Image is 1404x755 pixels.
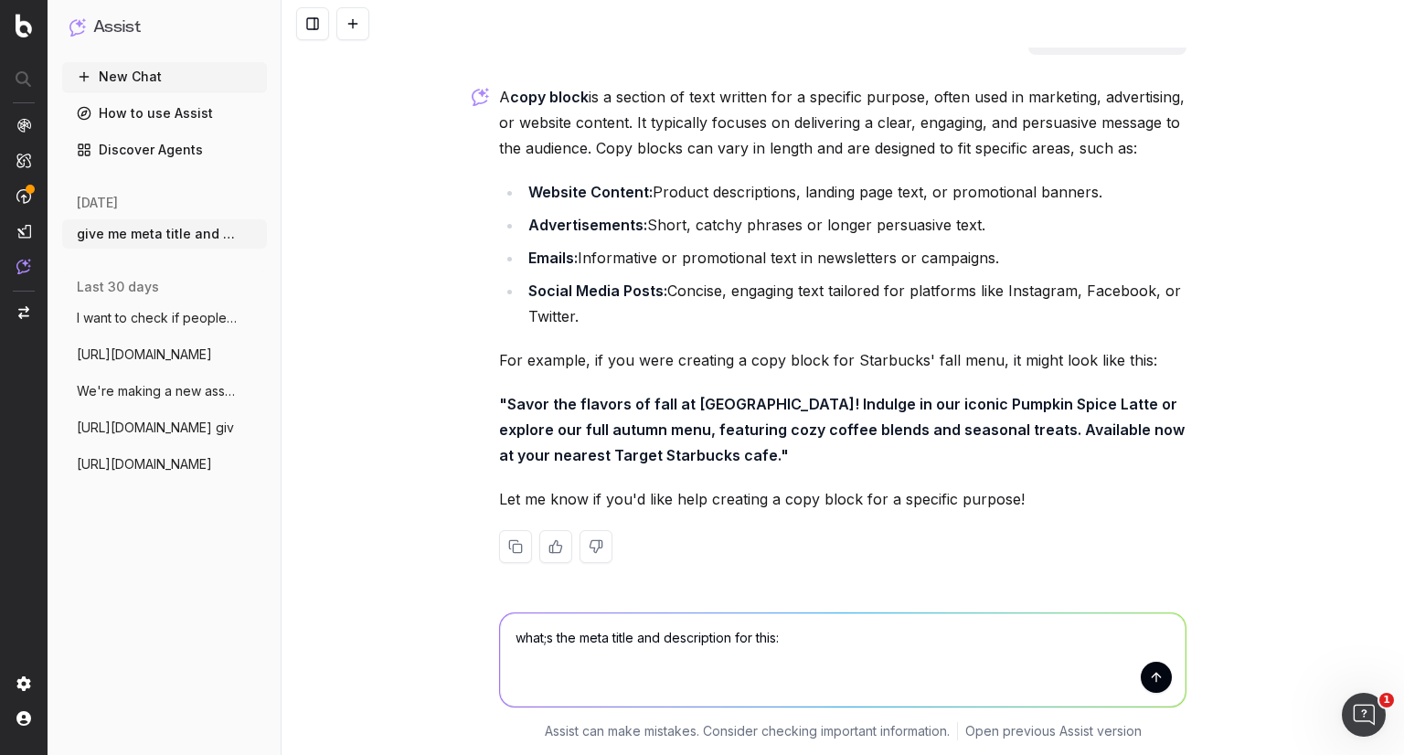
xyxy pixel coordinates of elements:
[16,224,31,239] img: Studio
[62,219,267,249] button: give me meta title and description for t
[62,413,267,442] button: [URL][DOMAIN_NAME] giv
[1379,693,1394,707] span: 1
[1342,693,1386,737] iframe: Intercom live chat
[472,88,489,106] img: Botify assist logo
[499,395,1188,464] strong: "Savor the flavors of fall at [GEOGRAPHIC_DATA]! Indulge in our iconic Pumpkin Spice Latte or exp...
[16,118,31,133] img: Analytics
[77,382,238,400] span: We're making a new asset launching pumpk
[69,18,86,36] img: Assist
[510,88,589,106] strong: copy block
[62,135,267,165] a: Discover Agents
[16,153,31,168] img: Intelligence
[62,340,267,369] button: [URL][DOMAIN_NAME]
[16,259,31,274] img: Assist
[77,309,238,327] span: I want to check if people have started s
[499,347,1186,373] p: For example, if you were creating a copy block for Starbucks' fall menu, it might look like this:
[16,188,31,204] img: Activation
[528,282,667,300] strong: Social Media Posts:
[62,450,267,479] button: [URL][DOMAIN_NAME]
[18,306,29,319] img: Switch project
[62,303,267,333] button: I want to check if people have started s
[499,486,1186,512] p: Let me know if you'd like help creating a copy block for a specific purpose!
[62,62,267,91] button: New Chat
[523,245,1186,271] li: Informative or promotional text in newsletters or campaigns.
[77,455,212,473] span: [URL][DOMAIN_NAME]
[523,212,1186,238] li: Short, catchy phrases or longer persuasive text.
[499,84,1186,161] p: A is a section of text written for a specific purpose, often used in marketing, advertising, or w...
[16,711,31,726] img: My account
[16,14,32,37] img: Botify logo
[528,183,653,201] strong: Website Content:
[528,249,578,267] strong: Emails:
[77,225,238,243] span: give me meta title and description for t
[528,216,647,234] strong: Advertisements:
[77,194,118,212] span: [DATE]
[545,722,950,740] p: Assist can make mistakes. Consider checking important information.
[77,346,212,364] span: [URL][DOMAIN_NAME]
[93,15,141,40] h1: Assist
[62,99,267,128] a: How to use Assist
[523,179,1186,205] li: Product descriptions, landing page text, or promotional banners.
[69,15,260,40] button: Assist
[16,676,31,691] img: Setting
[77,278,159,296] span: last 30 days
[965,722,1142,740] a: Open previous Assist version
[77,419,234,437] span: [URL][DOMAIN_NAME] giv
[62,377,267,406] button: We're making a new asset launching pumpk
[500,613,1186,707] textarea: what;s the meta title and description for this:
[523,278,1186,329] li: Concise, engaging text tailored for platforms like Instagram, Facebook, or Twitter.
